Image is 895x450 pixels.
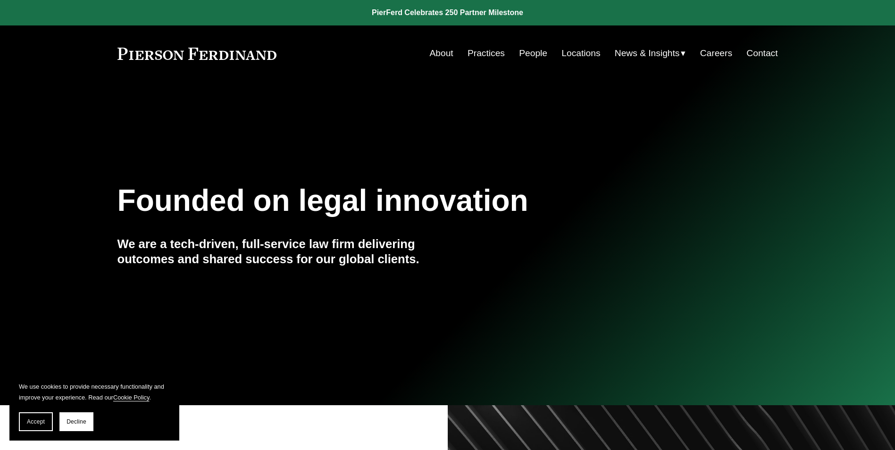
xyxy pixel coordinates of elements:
[113,394,150,401] a: Cookie Policy
[67,418,86,425] span: Decline
[746,44,778,62] a: Contact
[27,418,45,425] span: Accept
[19,381,170,403] p: We use cookies to provide necessary functionality and improve your experience. Read our .
[430,44,453,62] a: About
[519,44,547,62] a: People
[117,183,668,218] h1: Founded on legal innovation
[561,44,600,62] a: Locations
[9,372,179,441] section: Cookie banner
[615,45,680,62] span: News & Insights
[117,236,448,267] h4: We are a tech-driven, full-service law firm delivering outcomes and shared success for our global...
[700,44,732,62] a: Careers
[59,412,93,431] button: Decline
[615,44,686,62] a: folder dropdown
[468,44,505,62] a: Practices
[19,412,53,431] button: Accept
